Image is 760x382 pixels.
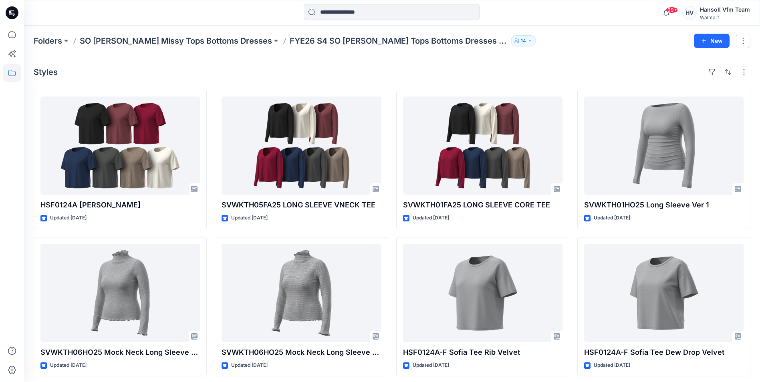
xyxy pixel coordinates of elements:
[682,6,697,20] div: HV
[584,244,744,342] a: HSF0124A-F Sofia Tee Dew Drop Velvet
[222,199,381,211] p: SVWKTH05FA25 LONG SLEEVE VNECK TEE
[594,361,630,370] p: Updated [DATE]
[80,35,272,46] a: SO [PERSON_NAME] Missy Tops Bottoms Dresses
[584,347,744,358] p: HSF0124A-F Sofia Tee Dew Drop Velvet
[403,347,562,358] p: HSF0124A-F Sofia Tee Rib Velvet
[231,361,268,370] p: Updated [DATE]
[34,35,62,46] a: Folders
[40,97,200,195] a: HSF0124A Sofia Tee
[222,347,381,358] p: SVWKTH06HO25 Mock Neck Long Sleeve Crinkled
[403,244,562,342] a: HSF0124A-F Sofia Tee Rib Velvet
[584,199,744,211] p: SVWKTH01HO25 Long Sleeve Ver 1
[50,214,87,222] p: Updated [DATE]
[521,36,526,45] p: 14
[403,199,562,211] p: SVWKTH01FA25 LONG SLEEVE CORE TEE
[290,35,508,46] p: FYE26 S4 SO [PERSON_NAME] Tops Bottoms Dresses Board
[50,361,87,370] p: Updated [DATE]
[222,97,381,195] a: SVWKTH05FA25 LONG SLEEVE VNECK TEE
[231,214,268,222] p: Updated [DATE]
[40,244,200,342] a: SVWKTH06HO25 Mock Neck Long Sleeve Metallic
[700,5,750,14] div: Hansoll Vfm Team
[700,14,750,20] div: Walmart
[594,214,630,222] p: Updated [DATE]
[34,67,58,77] h4: Styles
[511,35,536,46] button: 14
[40,347,200,358] p: SVWKTH06HO25 Mock Neck Long Sleeve Metallic
[222,244,381,342] a: SVWKTH06HO25 Mock Neck Long Sleeve Crinkled
[403,97,562,195] a: SVWKTH01FA25 LONG SLEEVE CORE TEE
[694,34,730,48] button: New
[40,199,200,211] p: HSF0124A [PERSON_NAME]
[413,214,449,222] p: Updated [DATE]
[584,97,744,195] a: SVWKTH01HO25 Long Sleeve Ver 1
[413,361,449,370] p: Updated [DATE]
[666,7,678,13] span: 99+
